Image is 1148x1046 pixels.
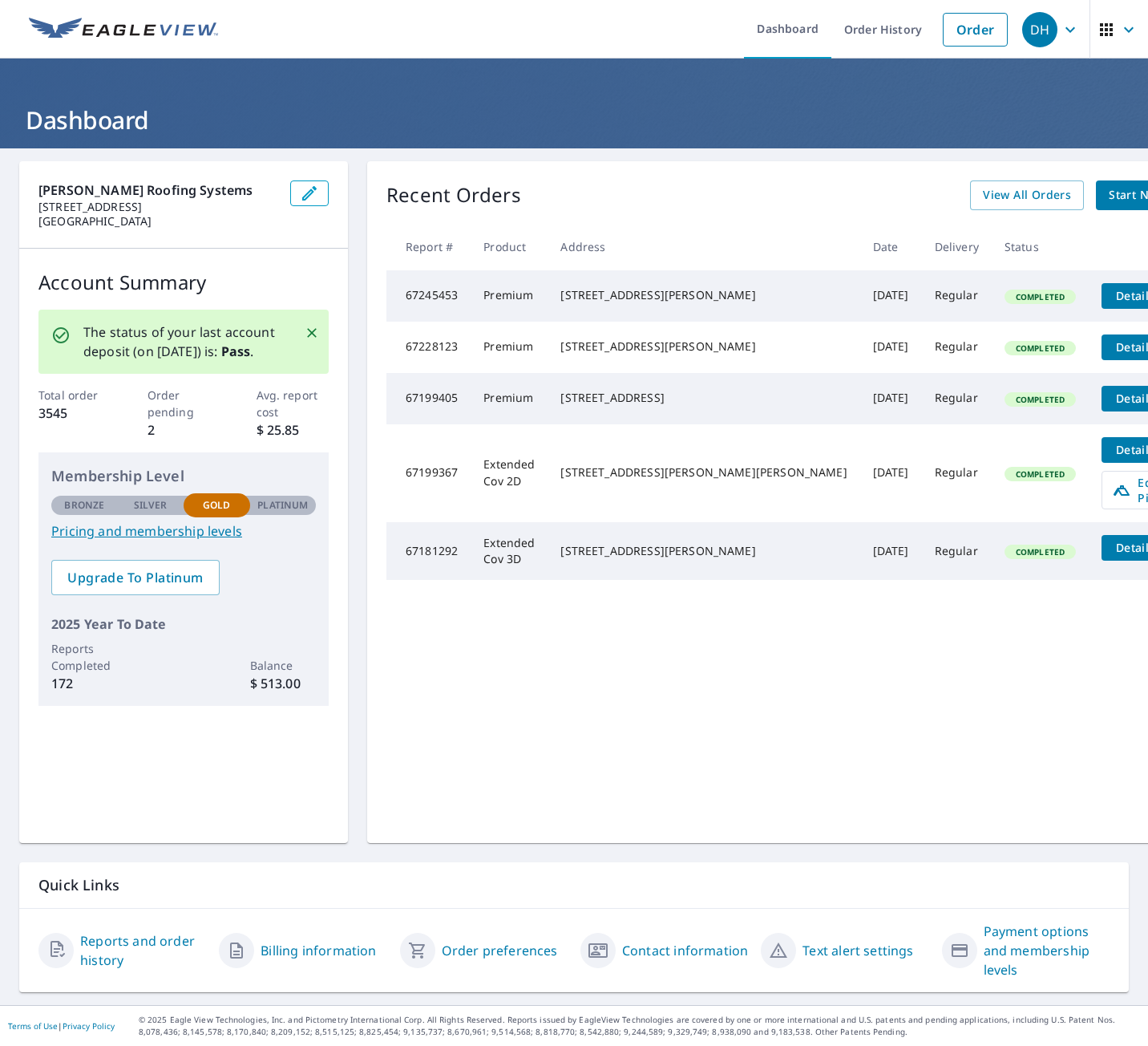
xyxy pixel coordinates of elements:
[970,180,1084,210] a: View All Orders
[38,214,277,229] p: [GEOGRAPHIC_DATA]
[386,522,471,580] td: 67181292
[38,387,111,403] p: Total order
[922,223,992,270] th: Delivery
[1006,546,1074,557] span: Completed
[860,373,922,424] td: [DATE]
[1006,394,1074,405] span: Completed
[860,522,922,580] td: [DATE]
[560,339,847,355] div: [STREET_ADDRESS][PERSON_NAME]
[1022,12,1057,47] div: DH
[386,373,471,424] td: 67199405
[51,560,220,595] a: Upgrade To Platinum
[922,424,992,522] td: Regular
[1006,291,1074,302] span: Completed
[860,322,922,373] td: [DATE]
[8,1020,58,1032] a: Terms of Use
[560,390,847,406] div: [STREET_ADDRESS]
[442,941,558,960] a: Order preferences
[471,322,548,373] td: Premium
[471,424,548,522] td: Extended Cov 2D
[622,941,748,960] a: Contact information
[386,223,471,270] th: Report #
[1006,343,1074,354] span: Completed
[64,498,104,513] p: Bronze
[471,373,548,424] td: Premium
[860,424,922,522] td: [DATE]
[38,180,277,200] p: [PERSON_NAME] Roofing Systems
[560,287,847,303] div: [STREET_ADDRESS][PERSON_NAME]
[8,1021,115,1031] p: |
[471,270,548,322] td: Premium
[471,522,548,580] td: Extended Cov 3D
[860,223,922,270] th: Date
[38,200,277,214] p: [STREET_ADDRESS]
[261,941,376,960] a: Billing information
[63,1020,115,1032] a: Privacy Policy
[983,185,1071,205] span: View All Orders
[992,223,1089,270] th: Status
[560,543,847,559] div: [STREET_ADDRESS][PERSON_NAME]
[471,223,548,270] th: Product
[922,270,992,322] td: Regular
[257,387,329,420] p: Avg. report cost
[51,674,118,693] p: 172
[51,640,118,674] p: Reports Completed
[922,522,992,580] td: Regular
[386,322,471,373] td: 67228123
[386,180,521,210] p: Recent Orders
[148,387,220,420] p: Order pending
[548,223,859,270] th: Address
[257,498,308,513] p: Platinum
[922,373,992,424] td: Regular
[301,322,322,343] button: Close
[148,420,220,440] p: 2
[984,922,1110,979] a: Payment options and membership levels
[250,657,317,674] p: Balance
[1006,468,1074,480] span: Completed
[203,498,230,513] p: Gold
[80,931,206,970] a: Reports and order history
[250,674,317,693] p: $ 513.00
[943,13,1008,47] a: Order
[19,103,1129,136] h1: Dashboard
[38,875,1110,895] p: Quick Links
[29,18,218,42] img: EV Logo
[257,420,329,440] p: $ 25.85
[922,322,992,373] td: Regular
[386,424,471,522] td: 67199367
[860,270,922,322] td: [DATE]
[83,322,285,361] p: The status of your last account deposit (on [DATE]) is: .
[221,343,251,360] b: Pass
[134,498,168,513] p: Silver
[386,270,471,322] td: 67245453
[560,464,847,480] div: [STREET_ADDRESS][PERSON_NAME][PERSON_NAME]
[51,465,316,487] p: Membership Level
[64,569,207,586] span: Upgrade To Platinum
[802,941,913,960] a: Text alert settings
[38,268,329,297] p: Account Summary
[139,1014,1140,1038] p: © 2025 Eagle View Technologies, Inc. and Pictometry International Corp. All Rights Reserved. Repo...
[51,521,316,541] a: Pricing and membership levels
[38,403,111,423] p: 3545
[51,614,316,634] p: 2025 Year To Date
